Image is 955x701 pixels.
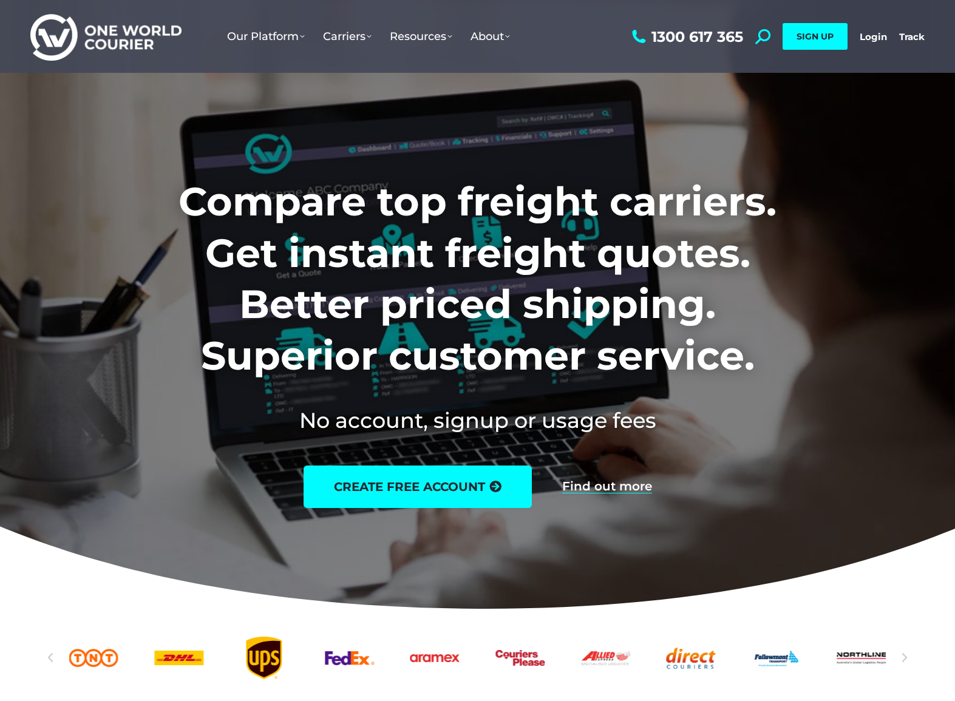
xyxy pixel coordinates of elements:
[471,30,510,43] span: About
[860,31,887,42] a: Login
[581,637,630,679] a: Allied Express logo
[314,18,381,55] a: Carriers
[837,637,886,679] a: Northline logo
[30,12,182,61] img: One World Courier
[667,637,716,679] div: 9 / 25
[797,31,834,42] span: SIGN UP
[629,29,743,44] a: 1300 617 365
[390,30,452,43] span: Resources
[562,480,652,493] a: Find out more
[752,637,801,679] div: 10 / 25
[218,18,314,55] a: Our Platform
[325,637,374,679] a: FedEx logo
[899,31,925,42] a: Track
[240,637,289,679] div: 4 / 25
[410,637,460,679] div: 6 / 25
[227,30,305,43] span: Our Platform
[461,18,519,55] a: About
[381,18,461,55] a: Resources
[323,30,372,43] span: Carriers
[752,637,801,679] a: Followmont transoirt web logo
[837,637,886,679] div: 11 / 25
[783,23,848,50] a: SIGN UP
[98,176,857,381] h1: Compare top freight carriers. Get instant freight quotes. Better priced shipping. Superior custom...
[495,637,545,679] div: 7 / 25
[154,637,203,679] a: DHl logo
[240,637,289,679] a: UPS logo
[69,637,886,679] div: Slides
[69,637,118,679] a: TNT logo Australian freight company
[495,637,545,679] a: Couriers Please logo
[69,637,118,679] div: 2 / 25
[667,637,716,679] a: Direct Couriers logo
[410,637,460,679] a: Aramex_logo
[581,637,630,679] div: 8 / 25
[154,637,203,679] div: 3 / 25
[98,405,857,435] h2: No account, signup or usage fees
[304,466,532,508] a: create free account
[325,637,374,679] div: 5 / 25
